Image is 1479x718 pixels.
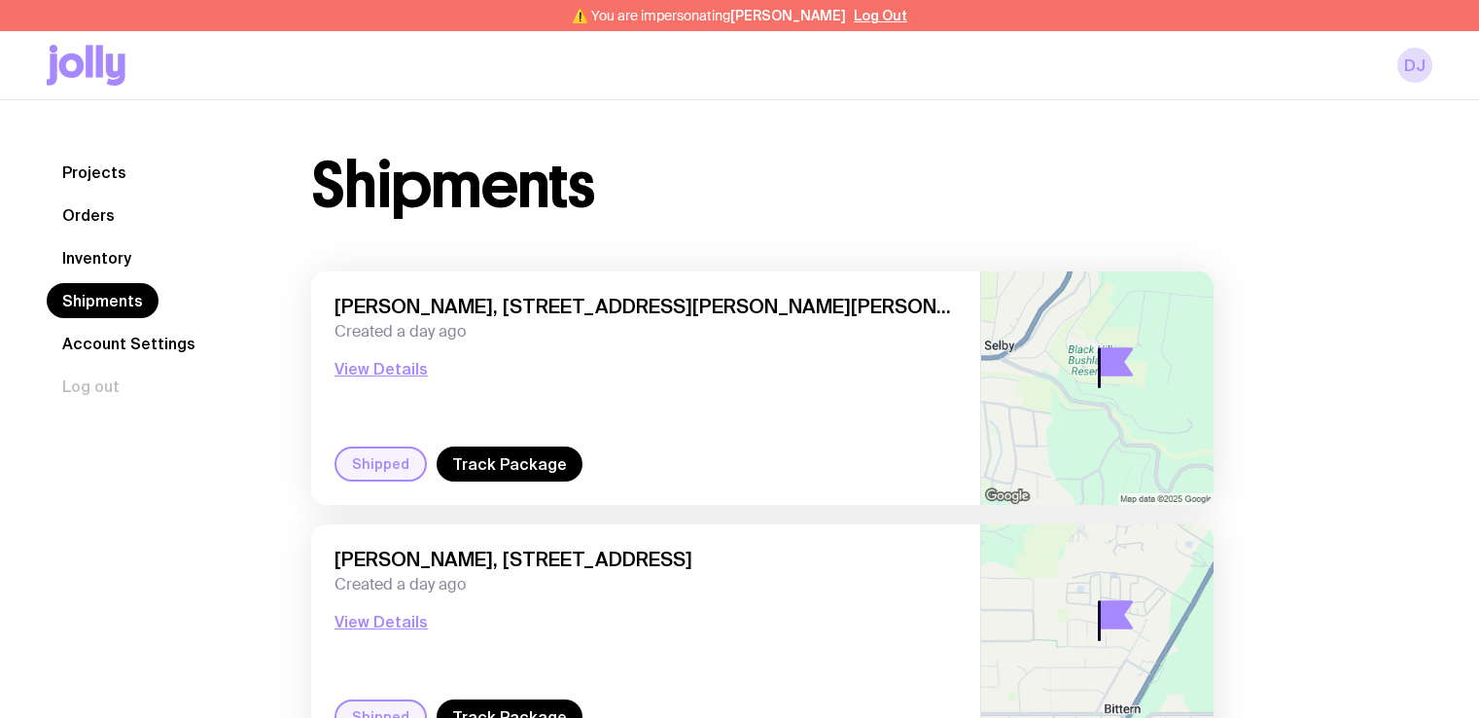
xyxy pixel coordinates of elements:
span: [PERSON_NAME], [STREET_ADDRESS] [335,548,957,571]
button: Log out [47,369,135,404]
span: Created a day ago [335,575,957,594]
a: Orders [47,197,130,233]
a: Projects [47,155,142,190]
a: Account Settings [47,326,211,361]
h1: Shipments [311,155,594,217]
span: Created a day ago [335,322,957,341]
img: staticmap [981,271,1214,505]
span: [PERSON_NAME], [STREET_ADDRESS][PERSON_NAME][PERSON_NAME] [335,295,957,318]
button: View Details [335,610,428,633]
span: [PERSON_NAME] [730,8,846,23]
a: DJ [1397,48,1432,83]
button: View Details [335,357,428,380]
div: Shipped [335,447,427,482]
span: ⚠️ You are impersonating [572,8,846,23]
button: Log Out [854,8,907,23]
a: Shipments [47,283,158,318]
a: Track Package [437,447,582,482]
a: Inventory [47,240,147,275]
